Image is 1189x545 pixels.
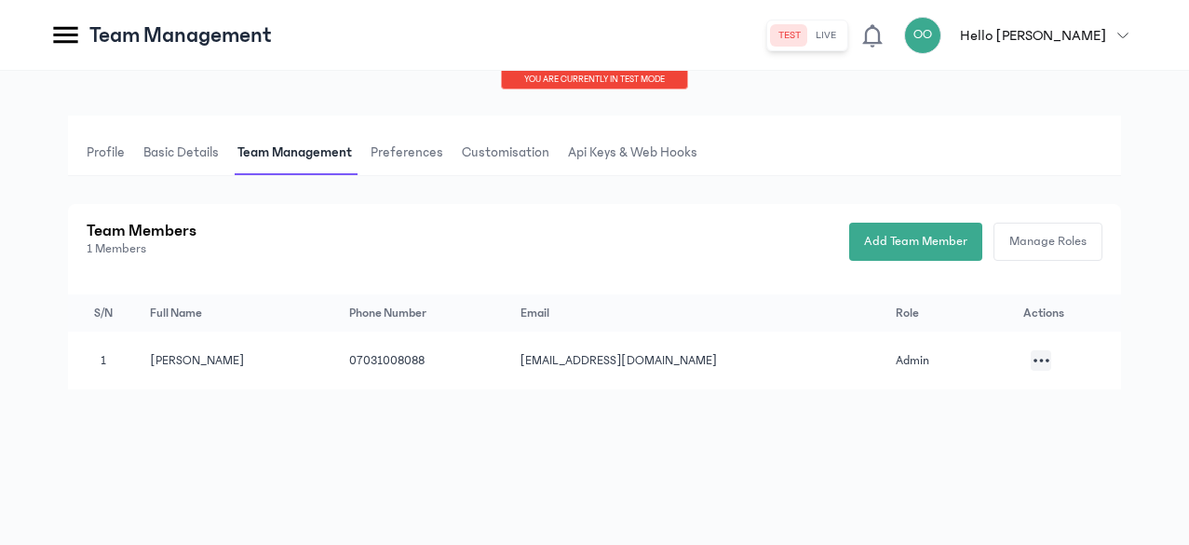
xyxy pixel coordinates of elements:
[87,223,196,239] p: Team Members
[367,130,447,175] span: Preferences
[234,130,367,175] button: Team Management
[885,294,1012,332] th: Role
[458,130,553,175] span: Customisation
[849,223,982,261] button: Add Team Member
[87,239,196,259] p: 1 Members
[564,130,712,175] button: Api Keys & Web hooks
[904,17,1140,54] button: OOHello [PERSON_NAME]
[139,332,338,389] td: [PERSON_NAME]
[864,232,967,252] span: Add Team Member
[83,130,128,175] span: Profile
[140,130,234,175] button: Basic details
[564,130,701,175] span: Api Keys & Web hooks
[1012,294,1121,332] th: Actions
[993,223,1102,261] button: Manage Roles
[458,130,564,175] button: Customisation
[367,130,458,175] button: Preferences
[338,294,509,332] th: Phone Number
[68,294,139,332] th: S/N
[904,17,941,54] div: OO
[501,71,688,89] div: You are currently in TEST MODE
[960,24,1106,47] p: Hello [PERSON_NAME]
[140,130,223,175] span: Basic details
[139,294,338,332] th: Full Name
[89,20,272,50] p: Team Management
[234,130,356,175] span: Team Management
[896,354,929,367] span: admin
[520,354,717,367] span: [EMAIL_ADDRESS][DOMAIN_NAME]
[771,24,808,47] button: test
[101,354,106,367] span: 1
[808,24,844,47] button: live
[83,130,140,175] button: Profile
[509,294,885,332] th: Email
[1009,232,1087,252] span: Manage Roles
[349,354,425,367] span: 07031008088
